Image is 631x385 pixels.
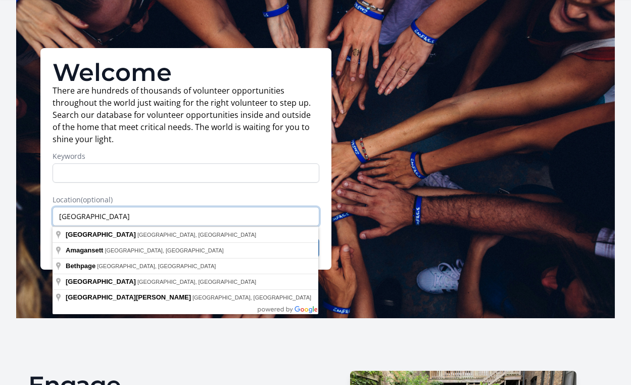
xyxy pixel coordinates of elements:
[53,60,319,84] h1: Welcome
[53,195,319,205] label: Location
[137,279,256,285] span: [GEOGRAPHIC_DATA], [GEOGRAPHIC_DATA]
[105,247,223,253] span: [GEOGRAPHIC_DATA], [GEOGRAPHIC_DATA]
[66,262,95,270] span: Bethpage
[66,278,136,285] span: [GEOGRAPHIC_DATA]
[53,151,319,161] label: Keywords
[81,195,113,204] span: (optional)
[192,294,311,301] span: [GEOGRAPHIC_DATA], [GEOGRAPHIC_DATA]
[97,263,216,269] span: [GEOGRAPHIC_DATA], [GEOGRAPHIC_DATA]
[137,232,256,238] span: [GEOGRAPHIC_DATA], [GEOGRAPHIC_DATA]
[66,293,191,301] span: [GEOGRAPHIC_DATA][PERSON_NAME]
[53,207,319,226] input: Enter a location
[66,246,103,254] span: Amagansett
[66,231,136,238] span: [GEOGRAPHIC_DATA]
[53,84,319,145] p: There are hundreds of thousands of volunteer opportunities throughout the world just waiting for ...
